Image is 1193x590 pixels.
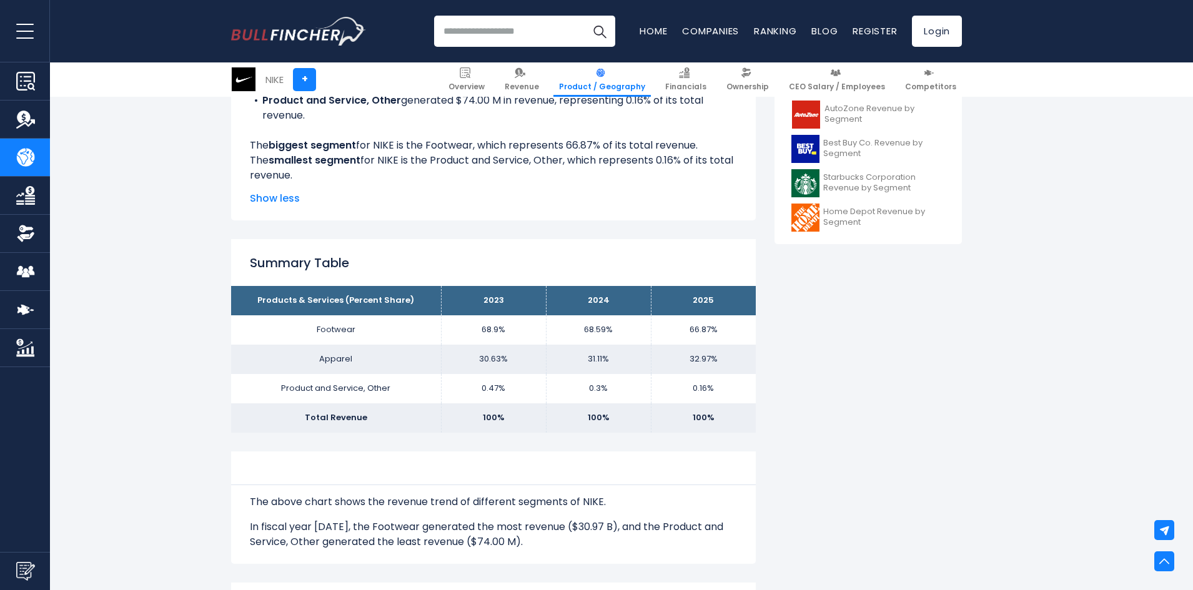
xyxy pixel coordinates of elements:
span: Home Depot Revenue by Segment [823,207,945,228]
a: Go to homepage [231,17,365,46]
td: Apparel [231,345,441,374]
a: CEO Salary / Employees [783,62,891,97]
td: Total Revenue [231,403,441,433]
td: 30.63% [441,345,546,374]
span: CEO Salary / Employees [789,82,885,92]
a: Blog [811,24,838,37]
th: 2025 [651,286,756,315]
img: HD logo [791,204,819,232]
img: SBUX logo [791,169,819,197]
img: NKE logo [232,67,255,91]
a: Overview [443,62,490,97]
span: Competitors [905,82,956,92]
a: Starbucks Corporation Revenue by Segment [784,166,953,200]
a: Register [853,24,897,37]
p: In fiscal year [DATE], the Footwear generated the most revenue ($30.97 B), and the Product and Se... [250,519,737,549]
a: Home [640,24,667,37]
span: AutoZone Revenue by Segment [824,104,945,125]
span: Show less [250,191,737,206]
span: Overview [448,82,485,92]
th: 2024 [546,286,651,315]
a: + [293,68,316,91]
span: Product / Geography [559,82,645,92]
button: Search [584,16,615,47]
td: 31.11% [546,345,651,374]
td: 68.9% [441,315,546,345]
img: BBY logo [791,135,819,163]
span: Best Buy Co. Revenue by Segment [823,138,945,159]
td: Product and Service, Other [231,374,441,403]
b: Product and Service, Other [262,93,401,107]
span: Starbucks Corporation Revenue by Segment [823,172,945,194]
a: Ranking [754,24,796,37]
td: Footwear [231,315,441,345]
a: Product / Geography [553,62,651,97]
td: 100% [441,403,546,433]
a: Ownership [721,62,775,97]
td: 66.87% [651,315,756,345]
td: 0.47% [441,374,546,403]
img: AZO logo [791,101,821,129]
p: The above chart shows the revenue trend of different segments of NIKE. [250,494,737,509]
span: Revenue [505,82,539,92]
a: AutoZone Revenue by Segment [784,97,953,132]
b: biggest segment [269,138,356,152]
div: NIKE [265,72,284,87]
img: Bullfincher logo [231,17,366,46]
td: 68.59% [546,315,651,345]
td: 0.3% [546,374,651,403]
img: Ownership [16,224,35,243]
span: Financials [665,82,706,92]
a: Home Depot Revenue by Segment [784,200,953,235]
a: Revenue [499,62,545,97]
span: Ownership [726,82,769,92]
a: Best Buy Co. Revenue by Segment [784,132,953,166]
b: smallest segment [269,153,360,167]
h2: Summary Table [250,253,737,272]
td: 100% [651,403,756,433]
a: Login [912,16,962,47]
a: Financials [660,62,712,97]
a: Competitors [899,62,962,97]
td: 0.16% [651,374,756,403]
td: 100% [546,403,651,433]
th: Products & Services (Percent Share) [231,286,441,315]
td: 32.97% [651,345,756,374]
li: generated $74.00 M in revenue, representing 0.16% of its total revenue. [250,93,737,123]
a: Companies [682,24,739,37]
th: 2023 [441,286,546,315]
